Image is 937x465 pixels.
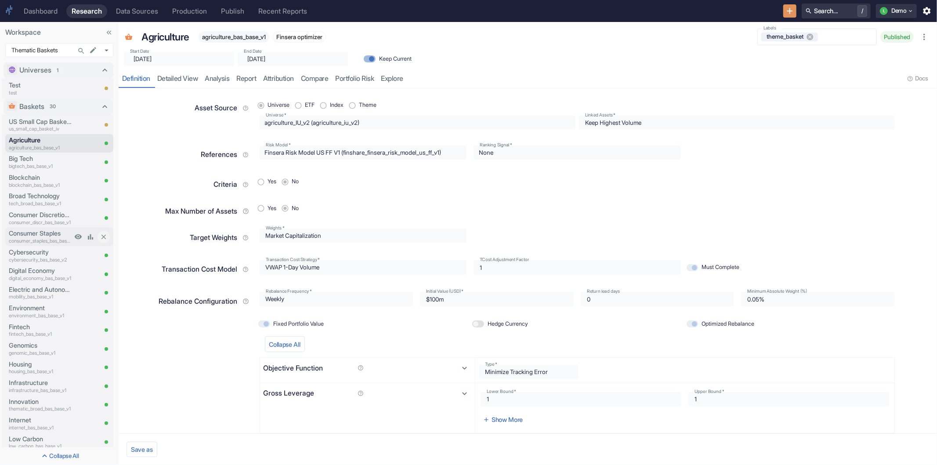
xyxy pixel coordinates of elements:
[9,135,72,145] p: Agriculture
[127,442,157,457] button: Save as
[9,210,72,226] a: Consumer Discretionaryconsumer_discr_bas_base_v1
[266,142,290,149] label: Risk Model
[111,4,163,18] a: Data Sources
[268,101,289,109] span: Universe
[9,443,72,450] p: low_carbon_bas_base_v1
[66,4,107,18] a: Research
[9,331,72,338] p: fintech_bas_base_v1
[876,4,917,18] button: LDemo
[9,182,72,189] p: blockchain_bas_base_v1
[479,365,578,379] div: Minimize Tracking Error
[9,247,72,257] p: Cybersecurity
[264,363,352,374] p: Objective Function
[9,387,72,394] p: infrastructure_bas_base_v1
[266,112,286,119] label: Universe
[9,117,72,127] p: US Small Cap Basket IV
[213,179,237,190] p: Criteria
[9,154,72,163] p: Big Tech
[9,285,72,301] a: Electric and Autonomous Mobilitymobility_bas_base_v1
[9,434,72,444] p: Low Carbon
[379,55,412,63] span: Keep Current
[9,163,72,170] p: bigtech_bas_base_v1
[488,320,528,328] span: Hedge Currency
[9,397,72,413] a: Innovationthematic_broad_bas_base_v1
[9,191,72,207] a: Broad Technologytech_broad_bas_base_v1
[9,266,72,276] p: Digital Economy
[9,200,72,207] p: tech_broad_bas_base_v1
[260,145,467,160] span: Finsera Risk Model US FF V1 (finshare_finsera_risk_model_us_ff_v1)
[9,341,72,356] a: Genomicsgenomic_bas_base_v1
[260,260,467,274] div: VWAP 1-Day Volume
[9,229,72,244] a: Consumer Staplesconsumer_staples_bas_base_v1
[9,144,72,152] p: agriculture_bas_base_v1
[9,154,72,170] a: Big Techbigtech_bas_base_v1
[260,175,306,189] div: position
[260,99,384,112] div: position
[9,303,72,319] a: Environmentenvironment_bas_base_v1
[9,173,72,189] a: Blockchainblockchain_bas_base_v1
[264,388,352,399] p: Gross Leverage
[487,389,516,395] label: Lower Bound
[9,191,72,201] p: Broad Technology
[125,33,133,43] span: Basket
[9,80,72,90] p: Test
[20,102,45,112] p: Baskets
[75,45,87,57] button: Search in Workspace...
[9,89,72,97] p: test
[9,322,72,338] a: Fintechfintech_bas_base_v1
[221,7,244,15] div: Publish
[9,247,72,263] a: Cybersecuritycybersecurity_bas_base_v2
[426,288,463,295] label: Initial Value (USD)
[233,70,260,88] a: report
[480,257,529,263] label: TCost Adjustment Factor
[47,103,59,110] span: 30
[579,116,895,130] div: Keep Highest Volume
[9,135,72,151] a: Agricultureagriculture_bas_base_v1
[9,349,72,357] p: genomic_bas_base_v1
[702,320,755,328] span: Optimized Rebalance
[9,173,72,182] p: Blockchain
[260,116,575,130] span: agriculture_IU_v2 (agriculture_iu_v2)
[485,361,497,368] label: Type
[142,29,190,44] p: Agriculture
[260,229,467,243] div: Market Capitalization
[9,293,72,301] p: mobility_bas_base_v1
[9,415,72,425] p: Internet
[165,206,237,217] p: Max Number of Assets
[100,233,108,241] svg: Close item
[481,412,527,428] button: Show More
[199,33,269,40] span: agriculture_bas_base_v1
[98,231,110,243] button: Close item
[54,67,62,74] span: 1
[9,237,72,245] p: consumer_staples_bas_base_v1
[260,70,298,88] a: attribution
[9,275,72,282] p: digital_economy_bas_base_v1
[24,7,58,15] div: Dashboard
[9,360,72,369] p: Housing
[332,70,378,88] a: Portfolio Risk
[802,4,871,18] button: Search.../
[130,48,149,55] label: Start Date
[266,257,320,263] label: Transaction Cost Strategy
[9,285,72,294] p: Electric and Autonomous Mobility
[116,7,158,15] div: Data Sources
[9,229,72,238] p: Consumer Staples
[763,25,776,32] label: Labels
[587,288,620,295] label: Return lead days
[266,288,311,295] label: Rebalance Frequency
[9,80,72,96] a: Testtest
[4,62,113,78] div: Universes1
[268,204,276,213] span: Yes
[72,231,84,243] a: View Preview
[9,368,72,375] p: housing_bas_base_v1
[201,149,237,160] p: References
[585,112,615,119] label: Linked Assets
[9,322,72,332] p: Fintech
[18,4,63,18] a: Dashboard
[5,43,113,57] div: Thematic Baskets
[702,263,740,272] span: Must Complete
[216,4,250,18] a: Publish
[9,378,72,394] a: Infrastructureinfrastructure_bas_base_v1
[9,434,72,450] a: Low Carbonlow_carbon_bas_base_v1
[880,7,888,15] div: L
